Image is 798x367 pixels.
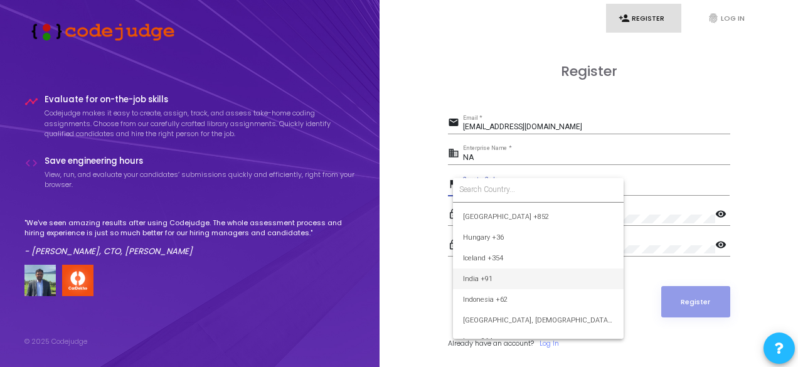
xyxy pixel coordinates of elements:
span: [GEOGRAPHIC_DATA], [DEMOGRAPHIC_DATA] Republic of +98 [463,310,614,331]
span: Iraq +964 [463,331,614,351]
span: Hungary +36 [463,227,614,248]
input: Search Country... [459,184,617,195]
span: India +91 [463,269,614,289]
span: Iceland +354 [463,248,614,269]
span: Indonesia +62 [463,289,614,310]
span: [GEOGRAPHIC_DATA] +852 [463,206,614,227]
